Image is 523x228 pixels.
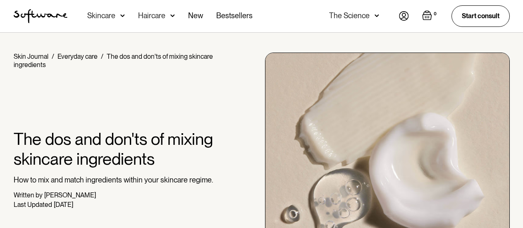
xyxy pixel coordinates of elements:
[101,53,103,60] div: /
[14,129,217,169] h1: The dos and don'ts of mixing skincare ingredients
[432,10,438,18] div: 0
[451,5,510,26] a: Start consult
[52,53,54,60] div: /
[329,12,370,20] div: The Science
[375,12,379,20] img: arrow down
[138,12,165,20] div: Haircare
[54,201,73,209] div: [DATE]
[422,10,438,22] a: Open empty cart
[14,175,217,185] p: How to mix and match ingredients within your skincare regime.
[120,12,125,20] img: arrow down
[14,53,48,60] a: Skin Journal
[44,191,96,199] div: [PERSON_NAME]
[14,201,52,209] div: Last Updated
[57,53,98,60] a: Everyday care
[14,53,213,69] div: The dos and don'ts of mixing skincare ingredients
[14,191,43,199] div: Written by
[170,12,175,20] img: arrow down
[14,9,67,23] a: home
[14,9,67,23] img: Software Logo
[87,12,115,20] div: Skincare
